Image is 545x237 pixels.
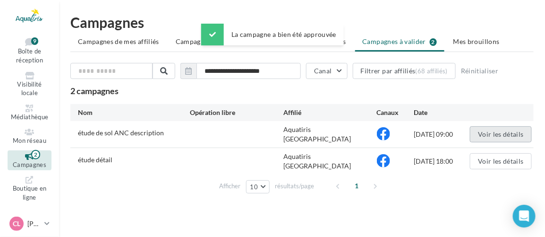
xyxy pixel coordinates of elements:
a: Campagnes 2 [8,150,51,171]
span: 1 [349,178,364,193]
button: Voir les détails [470,126,532,142]
span: étude détail [78,156,112,164]
div: 2 [31,150,40,159]
p: [PERSON_NAME] [27,219,41,228]
span: Campagnes publicitaires [176,37,252,45]
div: [DATE] 18:00 [414,157,470,166]
button: Réinitialiser [457,65,502,77]
span: Mes brouillons [453,37,500,45]
button: Canal [306,63,348,79]
div: Open Intercom Messenger [513,205,536,228]
span: Campagnes de mes affiliés [78,37,159,45]
span: 2 campagnes [70,86,119,96]
a: CL [PERSON_NAME] [8,215,51,233]
button: Filtrer par affiliés(68 affiliés) [353,63,456,79]
div: 9 [31,37,38,45]
a: Boutique en ligne [8,174,51,203]
span: Médiathèque [11,113,49,121]
span: Mon réseau [13,137,46,144]
span: Boîte de réception [16,48,43,64]
div: Opération libre [190,108,283,117]
div: La campagne a bien été approuvée [201,24,344,45]
a: Visibilité locale [8,70,51,99]
div: Nom [78,108,190,117]
div: Aquatiris [GEOGRAPHIC_DATA] [283,125,377,144]
div: Aquatiris [GEOGRAPHIC_DATA] [283,152,377,171]
button: 10 [246,180,270,193]
a: Boîte de réception 9 [8,35,51,66]
a: 2 [31,149,40,160]
span: Visibilité locale [17,80,42,97]
div: Affilié [283,108,377,117]
div: (68 affiliés) [416,67,448,75]
div: Canaux [377,108,414,117]
div: Date [414,108,470,117]
span: CL [13,219,20,228]
span: 10 [250,183,258,191]
span: Boutique en ligne [13,185,47,202]
span: résultats/page [275,182,314,191]
span: Afficher [220,182,241,191]
div: [DATE] 09:00 [414,130,470,139]
span: Campagnes [13,161,46,168]
button: Voir les détails [470,153,532,169]
a: Mon réseau [8,126,51,147]
span: étude de sol ANC description [78,129,164,137]
a: Médiathèque [8,103,51,123]
h1: Campagnes [70,15,534,29]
